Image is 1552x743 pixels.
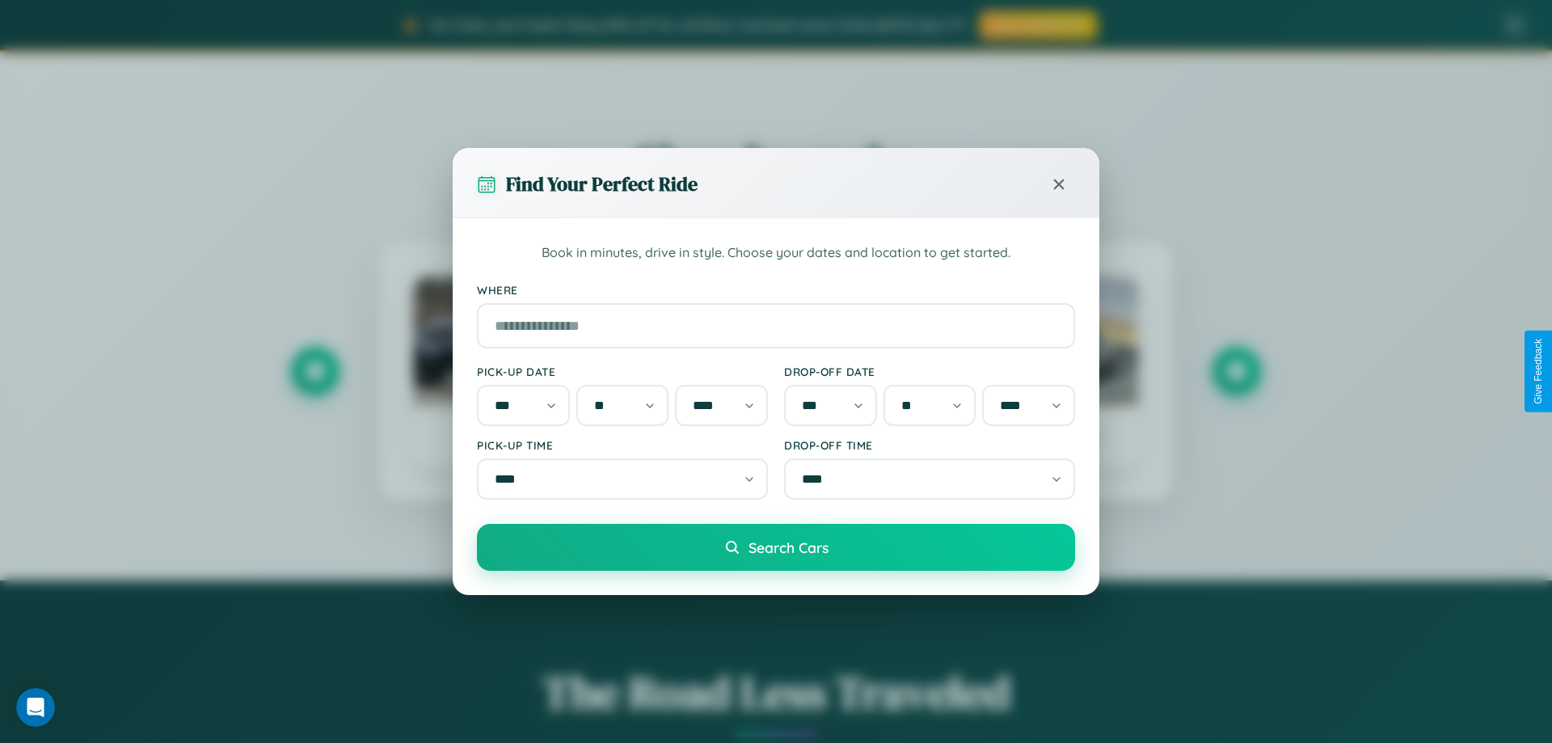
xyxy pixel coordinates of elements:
label: Drop-off Date [784,365,1075,378]
label: Drop-off Time [784,438,1075,452]
button: Search Cars [477,524,1075,571]
label: Pick-up Time [477,438,768,452]
h3: Find Your Perfect Ride [506,171,698,197]
label: Where [477,283,1075,297]
span: Search Cars [749,538,829,556]
label: Pick-up Date [477,365,768,378]
p: Book in minutes, drive in style. Choose your dates and location to get started. [477,243,1075,264]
